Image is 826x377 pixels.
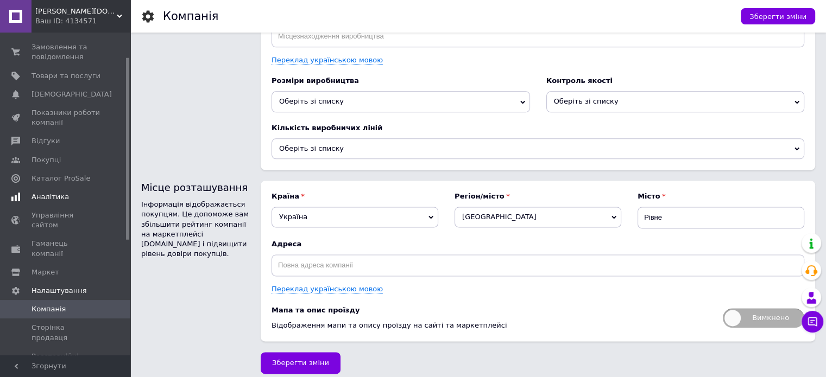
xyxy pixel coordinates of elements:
[31,239,100,258] span: Гаманець компанії
[31,155,61,165] span: Покупці
[31,136,60,146] span: Відгуки
[35,16,130,26] div: Ваш ID: 4134571
[279,144,344,152] span: Оберіть зі списку
[741,8,815,24] button: Зберегти зміни
[31,71,100,81] span: Товари та послуги
[31,323,100,342] span: Сторінка продавця
[272,239,804,249] b: Адреса
[279,97,344,105] span: Оберіть зі списку
[272,76,530,86] b: Розміри виробництва
[455,207,621,227] span: [GEOGRAPHIC_DATA]
[455,191,621,201] b: Регіон/місто
[638,191,804,201] b: Місто
[31,192,69,202] span: Аналітика
[749,12,806,21] span: Зберегти зміни
[261,352,341,374] button: Зберегти зміни
[723,308,804,328] span: Вимкнено
[31,108,100,127] span: Показники роботи компанії
[11,11,521,112] body: Редактор, A5B77EE3-FAD8-4030-A9AD-755AD99D3EC3
[272,207,438,227] span: Україна
[31,286,87,296] span: Налаштування
[31,174,90,183] span: Каталог ProSale
[554,97,619,105] span: Оберіть зі списку
[31,210,100,230] span: Управління сайтом
[272,56,383,65] a: Переклад українською мовою
[141,181,250,194] div: Місце розташування
[272,359,329,367] span: Зберегти зміни
[31,42,100,62] span: Замовлення та повідомлення
[272,123,804,133] b: Кількість виробничих ліній
[141,200,250,259] div: Інформація відображається покупцям. Це допоможе вам збільшити рейтинг компанії на маркетплейсі [D...
[31,267,59,277] span: Маркет
[546,76,805,86] b: Контроль якості
[638,207,804,228] input: Місто Рівне
[31,304,66,314] span: Компанія
[272,254,804,276] input: Повна адреса компанії
[163,10,218,23] h1: Компанія
[802,311,823,333] button: Чат з покупцем
[31,352,100,371] span: Реєстраційні документи
[272,191,438,201] b: Країна
[31,90,112,99] span: [DEMOGRAPHIC_DATA]
[272,25,804,47] input: Місцезнаходження виробництва
[272,321,712,330] p: Відображення мапи та опису проїзду на сайті та маркетплейсі
[35,7,117,16] span: KENA.COM.UA
[272,285,383,293] a: Переклад українською мовою
[272,305,712,315] b: Мапа та опис проїзду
